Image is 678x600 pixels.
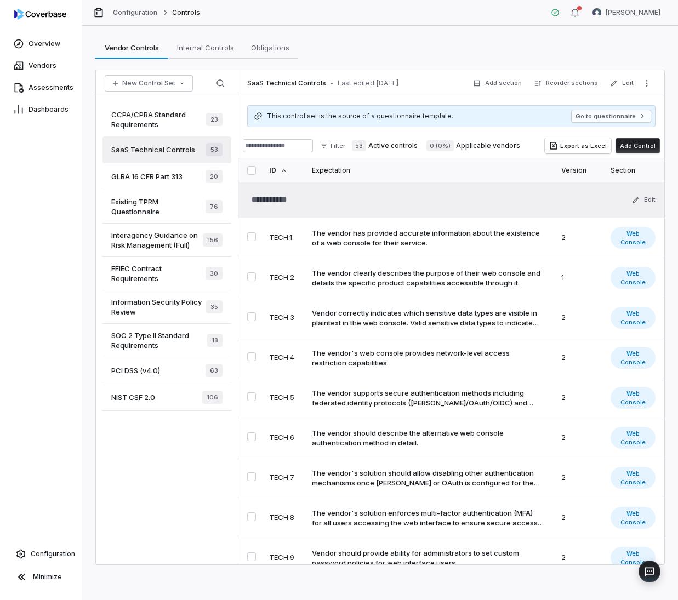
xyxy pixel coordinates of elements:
[267,112,453,121] span: This control set is the source of a questionnaire template.
[2,100,79,119] a: Dashboards
[102,163,231,190] a: GLBA 16 CFR Part 31320
[247,79,326,88] span: SaaS Technical Controls
[4,544,77,564] a: Configuration
[14,9,66,20] img: Coverbase logo
[206,143,223,156] span: 53
[29,83,73,92] span: Assessments
[592,8,601,17] img: Chris Morgan avatar
[2,34,79,54] a: Overview
[206,170,223,183] span: 20
[263,258,305,298] td: TECH.2
[312,468,544,488] div: The vendor's solution should allow disabling other authentication mechanisms once [PERSON_NAME] o...
[312,508,544,528] div: The vendor's solution enforces multi-factor authentication (MFA) for all users accessing the web ...
[561,158,597,182] div: Version
[611,467,656,489] span: Web Console
[312,158,548,182] div: Expectation
[247,552,256,561] button: Select TECH.9 control
[312,228,544,248] div: The vendor has provided accurate information about the existence of a web console for their service.
[2,78,79,98] a: Assessments
[102,224,231,257] a: Interagency Guidance on Risk Management (Full)156
[312,308,544,328] div: Vendor correctly indicates which sensitive data types are visible in plaintext in the web console...
[555,498,604,538] td: 2
[555,538,604,578] td: 2
[247,232,256,241] button: Select TECH.1 control
[247,312,256,321] button: Select TECH.3 control
[247,272,256,281] button: Select TECH.2 control
[102,190,231,224] a: Existing TPRM Questionnaire76
[31,550,75,558] span: Configuration
[4,566,77,588] button: Minimize
[586,4,667,21] button: Chris Morgan avatar[PERSON_NAME]
[102,357,231,384] a: PCI DSS (v4.0)63
[2,56,79,76] a: Vendors
[263,378,305,418] td: TECH.5
[611,507,656,529] span: Web Console
[111,264,206,283] span: FFIEC Contract Requirements
[105,75,193,92] button: New Control Set
[555,218,604,258] td: 2
[263,458,305,498] td: TECH.7
[555,258,604,298] td: 1
[102,103,231,136] a: CCPA/CPRA Standard Requirements23
[102,136,231,163] a: SaaS Technical Controls53
[247,432,256,441] button: Select TECH.6 control
[100,41,163,55] span: Vendor Controls
[611,427,656,449] span: Web Console
[111,365,160,375] span: PCI DSS (v4.0)
[312,388,544,408] div: The vendor supports secure authentication methods including federated identity protocols ([PERSON...
[611,547,656,569] span: Web Console
[202,391,223,404] span: 106
[629,190,659,210] button: Edit
[616,138,660,153] button: Add Control
[113,8,158,17] a: Configuration
[607,73,637,93] button: Edit
[247,512,256,521] button: Select TECH.8 control
[269,158,299,182] div: ID
[555,418,604,458] td: 2
[611,158,656,182] div: Section
[33,573,62,581] span: Minimize
[247,352,256,361] button: Select TECH.4 control
[555,458,604,498] td: 2
[312,548,544,568] div: Vendor should provide ability for administrators to set custom password policies for web interfac...
[611,307,656,329] span: Web Console
[331,79,333,87] span: •
[102,384,231,411] a: NIST CSF 2.0106
[338,79,399,88] span: Last edited: [DATE]
[247,392,256,401] button: Select TECH.5 control
[263,298,305,338] td: TECH.3
[29,61,56,70] span: Vendors
[606,8,660,17] span: [PERSON_NAME]
[611,227,656,249] span: Web Console
[247,472,256,481] button: Select TECH.7 control
[611,387,656,409] span: Web Console
[111,197,206,216] span: Existing TPRM Questionnaire
[102,257,231,290] a: FFIEC Contract Requirements30
[111,110,206,129] span: CCPA/CPRA Standard Requirements
[102,324,231,357] a: SOC 2 Type II Standard Requirements18
[571,110,651,123] button: Go to questionnaire
[247,41,294,55] span: Obligations
[29,105,69,114] span: Dashboards
[207,334,223,347] span: 18
[545,138,611,153] button: Export as Excel
[426,140,520,151] label: Applicable vendors
[555,338,604,378] td: 2
[111,330,207,350] span: SOC 2 Type II Standard Requirements
[312,268,544,288] div: The vendor clearly describes the purpose of their web console and details the specific product ca...
[611,347,656,369] span: Web Console
[352,140,418,151] label: Active controls
[111,145,195,155] span: SaaS Technical Controls
[206,364,223,377] span: 63
[206,300,223,313] span: 35
[315,139,350,152] button: Filter
[29,39,60,48] span: Overview
[203,233,223,247] span: 156
[263,218,305,258] td: TECH.1
[111,392,155,402] span: NIST CSF 2.0
[426,140,454,151] span: 0 (0%)
[312,428,544,448] div: The vendor should describe the alternative web console authentication method in detail.
[263,498,305,538] td: TECH.8
[555,298,604,338] td: 2
[111,297,206,317] span: Information Security Policy Review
